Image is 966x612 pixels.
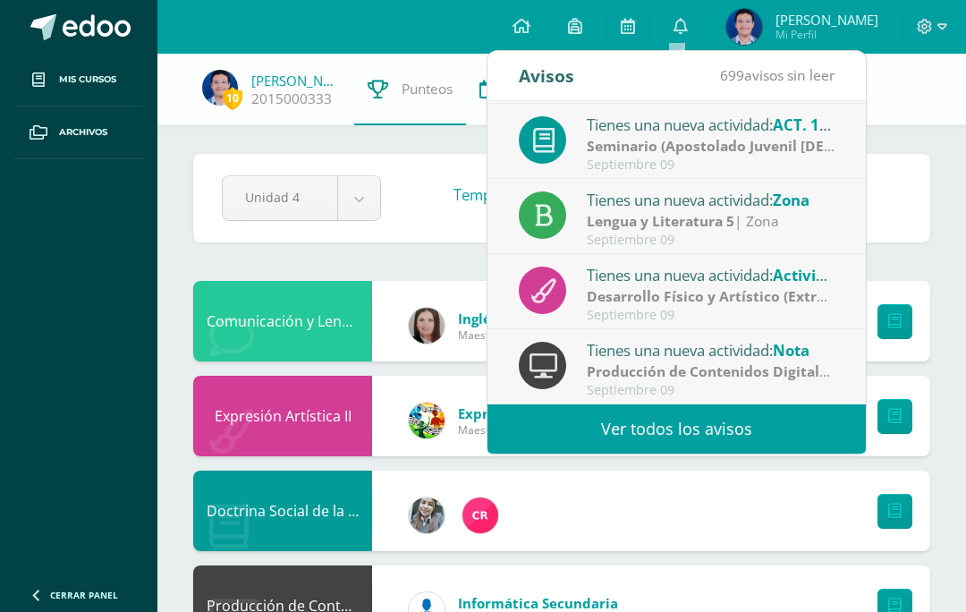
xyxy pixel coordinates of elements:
[587,157,835,173] div: Septiembre 09
[409,497,445,533] img: cba4c69ace659ae4cf02a5761d9a2473.png
[193,471,372,551] div: Doctrina Social de la Iglesia
[453,184,844,205] h3: Temporalmente las notas .
[193,376,372,456] div: Expresión Artística II
[587,286,835,307] div: | Zona
[59,72,116,87] span: Mis cursos
[354,54,466,125] a: Punteos
[251,72,341,89] a: [PERSON_NAME]
[773,190,809,210] span: Zona
[409,308,445,344] img: 8af0450cf43d44e38c4a1497329761f3.png
[587,383,835,398] div: Septiembre 09
[487,404,866,454] a: Ver todos los avisos
[251,89,332,108] a: 2015000333
[59,125,107,140] span: Archivos
[402,80,453,98] span: Punteos
[720,65,835,85] span: avisos sin leer
[14,54,143,106] a: Mis cursos
[587,211,835,232] div: | Zona
[587,338,835,361] div: Tienes una nueva actividad:
[462,497,498,533] img: 866c3f3dc5f3efb798120d7ad13644d9.png
[193,281,372,361] div: Comunicación y Lenguaje L3 Inglés
[466,54,595,125] a: Actividades
[587,308,835,323] div: Septiembre 09
[409,403,445,438] img: 159e24a6ecedfdf8f489544946a573f0.png
[587,263,835,286] div: Tienes una nueva actividad:
[587,113,835,136] div: Tienes una nueva actividad:
[775,11,878,29] span: [PERSON_NAME]
[587,361,835,381] strong: Producción de Contenidos Digitales
[587,361,835,382] div: | Zona
[726,9,762,45] img: e19e236b26c8628caae8f065919779ad.png
[223,176,380,220] a: Unidad 4
[458,327,577,343] span: Maestro
[458,594,618,612] span: Informática Secundaria
[458,422,586,438] span: Maestro
[587,188,835,211] div: Tienes una nueva actividad:
[519,51,574,100] div: Avisos
[50,589,118,601] span: Cerrar panel
[202,70,238,106] img: e19e236b26c8628caae8f065919779ad.png
[587,233,835,248] div: Septiembre 09
[773,340,809,361] span: Nota
[775,27,878,42] span: Mi Perfil
[223,87,242,109] span: 10
[587,211,734,231] strong: Lengua y Literatura 5
[458,404,586,422] span: Expresión Artística
[587,286,897,306] strong: Desarrollo Físico y Artístico (Extracurricular)
[245,176,315,218] span: Unidad 4
[587,136,835,157] div: | Zona
[720,65,744,85] span: 699
[14,106,143,159] a: Archivos
[458,310,577,327] span: Inglés Secundaria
